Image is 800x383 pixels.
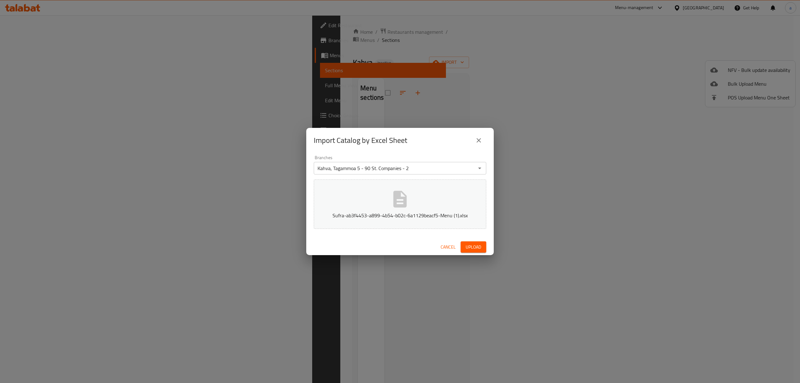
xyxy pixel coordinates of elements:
span: Upload [466,243,481,251]
p: Sufra-ab3f4453-a899-4b54-b02c-6a1129beacf5-Menu (1).xlsx [323,212,477,219]
button: Upload [461,241,486,253]
button: Open [475,164,484,173]
h2: Import Catalog by Excel Sheet [314,135,407,145]
button: Cancel [438,241,458,253]
button: Sufra-ab3f4453-a899-4b54-b02c-6a1129beacf5-Menu (1).xlsx [314,179,486,229]
button: close [471,133,486,148]
span: Cancel [441,243,456,251]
